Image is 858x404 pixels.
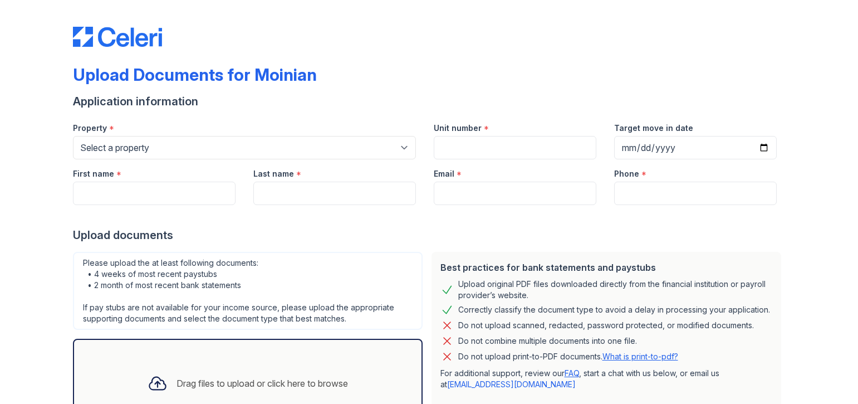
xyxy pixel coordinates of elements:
div: Do not upload scanned, redacted, password protected, or modified documents. [458,319,754,332]
div: Do not combine multiple documents into one file. [458,334,637,348]
p: For additional support, review our , start a chat with us below, or email us at [440,368,772,390]
div: Correctly classify the document type to avoid a delay in processing your application. [458,303,770,317]
div: Upload Documents for Moinian [73,65,317,85]
p: Do not upload print-to-PDF documents. [458,351,678,362]
label: Email [434,168,454,179]
a: [EMAIL_ADDRESS][DOMAIN_NAME] [447,379,576,389]
div: Upload original PDF files downloaded directly from the financial institution or payroll provider’... [458,279,772,301]
label: Unit number [434,123,482,134]
div: Best practices for bank statements and paystubs [440,261,772,274]
label: Phone [614,168,639,179]
label: Property [73,123,107,134]
label: Target move in date [614,123,693,134]
div: Application information [73,94,786,109]
div: Upload documents [73,227,786,243]
label: Last name [253,168,294,179]
img: CE_Logo_Blue-a8612792a0a2168367f1c8372b55b34899dd931a85d93a1a3d3e32e68fde9ad4.png [73,27,162,47]
div: Drag files to upload or click here to browse [176,377,348,390]
div: Please upload the at least following documents: • 4 weeks of most recent paystubs • 2 month of mo... [73,252,423,330]
label: First name [73,168,114,179]
a: What is print-to-pdf? [602,352,678,361]
a: FAQ [565,368,579,378]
